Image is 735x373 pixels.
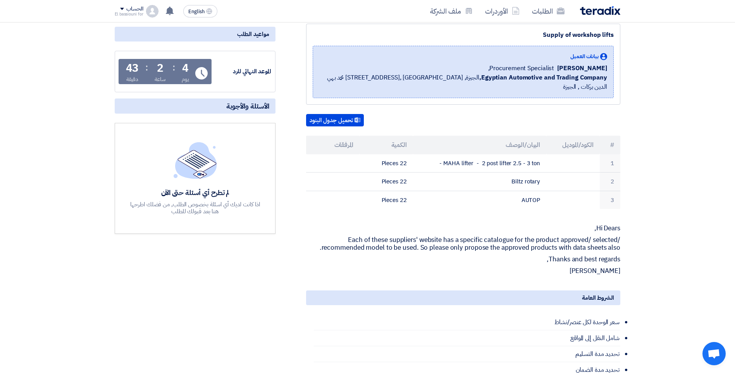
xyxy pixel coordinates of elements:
[600,136,620,154] th: #
[155,75,166,83] div: ساعة
[126,63,139,74] div: 43
[424,2,479,20] a: ملف الشركة
[306,136,360,154] th: المرفقات
[306,236,620,252] p: Each of these suppliers' website has a specific catalogue for the product approved/ selected/ rec...
[126,75,138,83] div: دقيقة
[226,102,269,111] span: الأسئلة والأجوبة
[314,330,620,346] li: شامل النقل إلى المواقع
[570,52,599,60] span: بيانات العميل
[174,142,217,178] img: empty_state_list.svg
[479,2,526,20] a: الأوردرات
[188,9,205,14] span: English
[306,224,620,232] p: Hi Dears,
[488,64,554,73] span: Procurement Specialist,
[526,2,571,20] a: الطلبات
[413,136,547,154] th: البيان/الوصف
[146,5,158,17] img: profile_test.png
[360,173,413,191] td: 22 Pieces
[546,136,600,154] th: الكود/الموديل
[600,191,620,209] td: 3
[582,294,614,302] span: الشروط العامة
[129,201,261,215] div: اذا كانت لديك أي اسئلة بخصوص الطلب, من فضلك اطرحها هنا بعد قبولك للطلب
[115,27,275,41] div: مواعيد الطلب
[126,6,143,12] div: الحساب
[306,267,620,275] p: [PERSON_NAME]
[600,173,620,191] td: 2
[314,346,620,362] li: تحديد مدة التسليم
[360,136,413,154] th: الكمية
[182,63,189,74] div: 4
[129,188,261,197] div: لم تطرح أي أسئلة حتى الآن
[172,60,175,74] div: :
[115,12,143,16] div: El bassiouni for
[157,63,164,74] div: 2
[413,191,547,209] td: AUTOP
[306,114,364,126] button: تحميل جدول البنود
[360,154,413,173] td: 22 Pieces
[306,256,620,263] p: Thanks and best regards,
[313,30,614,40] div: Supply of workshop lifts
[702,342,726,365] div: Open chat
[413,154,547,173] td: MAHA lifter - 2 post lifter 2.5 - 3 ton -
[479,73,607,82] b: Egyptian Automotive and Trading Company,
[182,75,189,83] div: يوم
[183,5,217,17] button: English
[580,6,620,15] img: Teradix logo
[413,173,547,191] td: Biltz rotary
[557,64,607,73] span: [PERSON_NAME]
[145,60,148,74] div: :
[213,67,271,76] div: الموعد النهائي للرد
[314,314,620,330] li: سعر الوحدة لكل عنصر/نشاط
[600,154,620,173] td: 1
[360,191,413,209] td: 22 Pieces
[319,73,607,92] span: الجيزة, [GEOGRAPHIC_DATA] ,[STREET_ADDRESS] محمد بهي الدين بركات , الجيزة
